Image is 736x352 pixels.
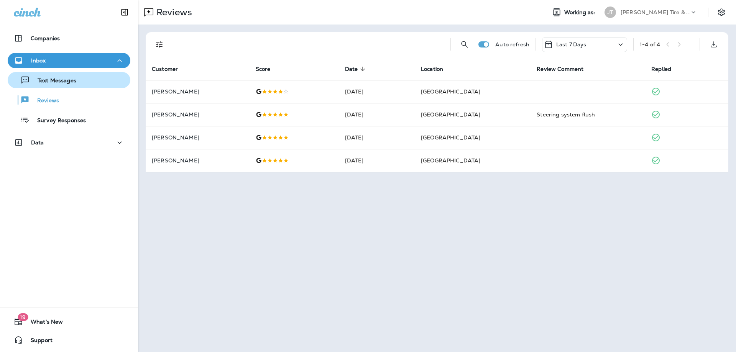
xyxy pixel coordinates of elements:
p: Survey Responses [30,117,86,124]
span: Location [421,65,453,72]
p: [PERSON_NAME] [152,88,243,95]
span: Review Comment [537,65,593,72]
span: 19 [18,313,28,321]
p: [PERSON_NAME] Tire & Auto [621,9,690,15]
button: Text Messages [8,72,130,88]
span: Support [23,337,53,346]
button: Export as CSV [706,37,721,52]
span: [GEOGRAPHIC_DATA] [421,88,480,95]
span: What's New [23,319,63,328]
span: Review Comment [537,66,583,72]
td: [DATE] [339,149,415,172]
span: Score [256,66,271,72]
td: [DATE] [339,126,415,149]
button: Inbox [8,53,130,68]
span: Customer [152,65,188,72]
p: Inbox [31,57,46,64]
button: Search Reviews [457,37,472,52]
span: Date [345,66,358,72]
button: Survey Responses [8,112,130,128]
button: 19What's New [8,314,130,329]
span: Replied [651,66,671,72]
p: Last 7 Days [556,41,586,47]
button: Support [8,332,130,348]
span: [GEOGRAPHIC_DATA] [421,157,480,164]
p: Data [31,139,44,146]
p: Reviews [30,97,59,105]
button: Companies [8,31,130,46]
span: Location [421,66,443,72]
p: Reviews [153,7,192,18]
span: Replied [651,65,681,72]
td: [DATE] [339,103,415,126]
span: Date [345,65,368,72]
p: [PERSON_NAME] [152,157,243,164]
p: Text Messages [30,77,76,85]
p: Auto refresh [495,41,529,47]
button: Reviews [8,92,130,108]
button: Filters [152,37,167,52]
span: Working as: [564,9,597,16]
span: [GEOGRAPHIC_DATA] [421,134,480,141]
span: [GEOGRAPHIC_DATA] [421,111,480,118]
button: Collapse Sidebar [114,5,135,20]
div: 1 - 4 of 4 [640,41,660,47]
p: [PERSON_NAME] [152,111,243,118]
span: Score [256,65,281,72]
p: [PERSON_NAME] [152,134,243,141]
span: Customer [152,66,178,72]
div: JT [605,7,616,18]
td: [DATE] [339,80,415,103]
div: Steering system flush [537,111,639,118]
button: Data [8,135,130,150]
p: Companies [31,35,60,41]
button: Settings [715,5,728,19]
